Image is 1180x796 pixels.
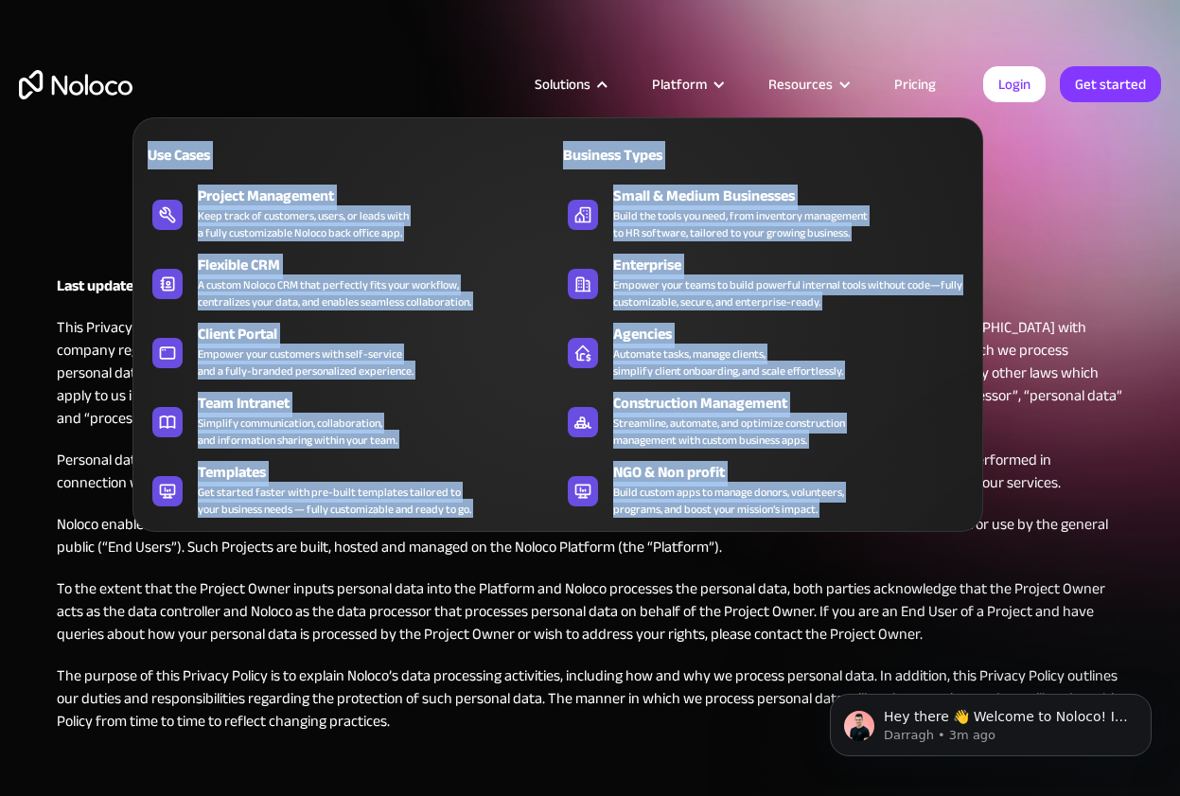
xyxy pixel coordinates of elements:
div: Resources [768,72,833,97]
div: Solutions [535,72,590,97]
a: Small & Medium BusinessesBuild the tools you need, from inventory managementto HR software, tailo... [558,181,973,245]
a: Pricing [871,72,960,97]
div: Use Cases [143,144,343,167]
div: Small & Medium Businesses [613,185,981,207]
p: [DATE] [57,274,1123,297]
div: Construction Management [613,392,981,415]
div: Client Portal [198,323,566,345]
div: Flexible CRM [198,254,566,276]
nav: Solutions [132,91,983,532]
p: Noloco enables users (the “User” or “Project Owner”) to build web applications and websites (coll... [57,513,1123,558]
p: Personal data generally means information that can be used to individually identify a person, and... [57,449,1123,494]
a: Project ManagementKeep track of customers, users, or leads witha fully customizable Noloco back o... [143,181,557,245]
div: Project Management [198,185,566,207]
div: Team Intranet [198,392,566,415]
a: Team IntranetSimplify communication, collaboration,and information sharing within your team. [143,388,557,452]
p: ‍ [57,752,1123,774]
div: Enterprise [613,254,981,276]
a: NGO & Non profitBuild custom apps to manage donors, volunteers,programs, and boost your mission’s... [558,457,973,522]
p: The purpose of this Privacy Policy is to explain Noloco’s data processing activities, including h... [57,664,1123,733]
div: Business Types [558,144,758,167]
div: NGO & Non profit [613,461,981,484]
div: Keep track of customers, users, or leads with a fully customizable Noloco back office app. [198,207,409,241]
a: AgenciesAutomate tasks, manage clients,simplify client onboarding, and scale effortlessly. [558,319,973,383]
a: Get started [1060,66,1161,102]
a: TemplatesGet started faster with pre-built templates tailored toyour business needs — fully custo... [143,457,557,522]
div: Streamline, automate, and optimize construction management with custom business apps. [613,415,845,449]
div: Build the tools you need, from inventory management to HR software, tailored to your growing busi... [613,207,868,241]
a: Construction ManagementStreamline, automate, and optimize constructionmanagement with custom busi... [558,388,973,452]
div: Solutions [511,72,628,97]
div: Templates [198,461,566,484]
div: Platform [652,72,707,97]
a: Client PortalEmpower your customers with self-serviceand a fully-branded personalized experience. [143,319,557,383]
div: A custom Noloco CRM that perfectly fits your workflow, centralizes your data, and enables seamles... [198,276,471,310]
strong: Last updated: [57,272,146,300]
a: EnterpriseEmpower your teams to build powerful internal tools without code—fully customizable, se... [558,250,973,314]
div: Agencies [613,323,981,345]
div: Empower your teams to build powerful internal tools without code—fully customizable, secure, and ... [613,276,963,310]
div: Automate tasks, manage clients, simplify client onboarding, and scale effortlessly. [613,345,843,380]
a: Flexible CRMA custom Noloco CRM that perfectly fits your workflow,centralizes your data, and enab... [143,250,557,314]
iframe: Intercom notifications message [801,654,1180,787]
div: Platform [628,72,745,97]
p: To the extent that the Project Owner inputs personal data into the Platform and Noloco processes ... [57,577,1123,646]
div: Simplify communication, collaboration, and information sharing within your team. [198,415,397,449]
div: Build custom apps to manage donors, volunteers, programs, and boost your mission’s impact. [613,484,844,518]
a: home [19,70,132,99]
div: Get started faster with pre-built templates tailored to your business needs — fully customizable ... [198,484,471,518]
div: Resources [745,72,871,97]
a: Business Types [558,133,973,176]
p: This Privacy Policy covers the services provided by Noloco Limited trading as Noloco (“Noloco”, “... [57,316,1123,430]
a: Use Cases [143,133,557,176]
a: Login [983,66,1046,102]
div: Empower your customers with self-service and a fully-branded personalized experience. [198,345,414,380]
